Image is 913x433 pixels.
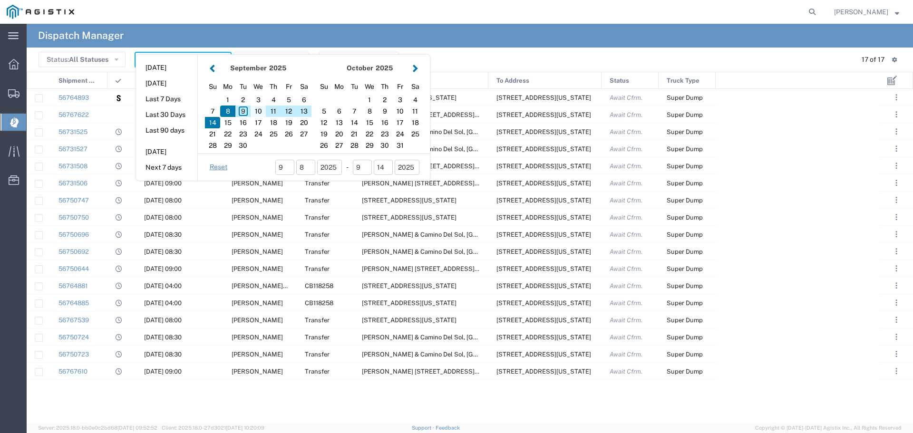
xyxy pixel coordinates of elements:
span: Transfer [305,334,330,341]
button: Status:All Statuses [39,52,126,67]
button: Next 7 days [136,160,197,175]
span: Truck Type [667,72,699,89]
span: Juan Mendoza [232,351,283,358]
button: Last 7 Days [136,92,197,106]
div: 19 [316,128,331,140]
span: Super Dump [667,111,703,118]
span: 09/10/2025, 04:00 [144,299,182,307]
button: ... [890,347,903,361]
div: 14 [205,117,220,128]
span: 4165 E Childs Ave, Merced, California, 95341, United States [496,214,591,221]
span: . . . [895,177,897,189]
span: . . . [895,280,897,291]
span: . . . [895,143,897,154]
span: Taranbir Chhina [232,180,283,187]
input: mm [353,160,372,175]
h4: Dispatch Manager [38,24,124,48]
span: 2401 Coffee Rd, Bakersfield, California, 93308, United States [496,145,591,153]
span: Jose Fernandez [232,248,283,255]
div: 23 [377,128,392,140]
div: 18 [408,117,423,128]
span: Taranbir Chhina [232,368,283,375]
div: 5 [281,94,296,106]
div: 12 [281,106,296,117]
div: 15 [220,117,235,128]
span: Pacheco & Camino Del Sol, Bakersfield, California, United States [362,248,635,255]
span: Super Dump [667,265,703,272]
div: 17 [251,117,266,128]
a: 56750644 [58,265,89,272]
span: 09/09/2025, 08:30 [144,231,182,238]
div: 4 [266,94,281,106]
div: 7 [205,106,220,117]
span: Super Dump [667,299,703,307]
span: Await Cfrm. [610,163,642,170]
span: De Wolf Ave & Gettysburg Ave, Clovis, California, 93619, United States [362,163,509,170]
span: 09/10/2025, 08:30 [144,351,182,358]
div: 8 [362,106,377,117]
div: 30 [235,140,251,151]
span: Server: 2025.18.0-bb0e0c2bd68 [38,425,157,431]
a: 56767539 [58,317,89,324]
div: Saturday [408,79,423,94]
a: 56764885 [58,299,89,307]
div: Saturday [296,79,311,94]
div: Wednesday [251,79,266,94]
div: 24 [251,128,266,140]
a: 56750750 [58,214,89,221]
div: Thursday [377,79,392,94]
div: 25 [266,128,281,140]
span: Super Dump [667,214,703,221]
span: Manuel Villanueva [232,299,283,307]
span: To Address [496,72,529,89]
div: 21 [205,128,220,140]
div: 30 [377,140,392,151]
span: Transfer [305,317,330,324]
div: 26 [316,140,331,151]
a: 56764893 [58,94,89,101]
a: 56731527 [58,145,87,153]
span: . . . [895,348,897,360]
span: . . . [895,160,897,172]
div: 1 [362,94,377,106]
span: . . . [895,246,897,257]
a: 56750747 [58,197,89,204]
span: Miguel Sandoval Chavez [232,282,336,289]
span: 09/10/2025, 08:30 [144,334,182,341]
span: . . . [895,126,897,137]
div: 16 [377,117,392,128]
span: . . . [895,92,897,103]
span: 09/09/2025, 09:00 [144,265,182,272]
div: 2 [377,94,392,106]
div: 16 [235,117,251,128]
span: De Wolf Ave & Gettysburg Ave, Clovis, California, 93619, United States [362,111,509,118]
div: 18 [266,117,281,128]
span: 09/10/2025, 04:00 [144,282,182,289]
a: Reset [210,163,227,172]
span: Await Cfrm. [610,248,642,255]
span: Await Cfrm. [610,231,642,238]
span: 09/10/2025, 09:00 [144,368,182,375]
button: ... [890,228,903,241]
a: 56731508 [58,163,87,170]
span: Super Dump [667,282,703,289]
span: All Statuses [69,56,108,63]
span: Transfer [305,265,330,272]
a: 56750692 [58,248,89,255]
span: [DATE] 09:52:52 [117,425,157,431]
span: 499 Sunrise Ave, Madera, California, United States [362,197,456,204]
span: Await Cfrm. [610,180,642,187]
div: 17 of 17 [862,55,884,65]
div: 10 [392,106,408,117]
span: Super Dump [667,94,703,101]
span: Await Cfrm. [610,299,642,307]
span: Client: 2025.18.0-27d3021 [162,425,264,431]
span: 2025 [376,64,393,72]
div: 23 [235,128,251,140]
span: 4165 E Childs Ave, Merced, California, 95341, United States [496,197,591,204]
span: Await Cfrm. [610,334,642,341]
span: Await Cfrm. [610,128,642,135]
div: Friday [281,79,296,94]
div: 5 [316,106,331,117]
div: 27 [296,128,311,140]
